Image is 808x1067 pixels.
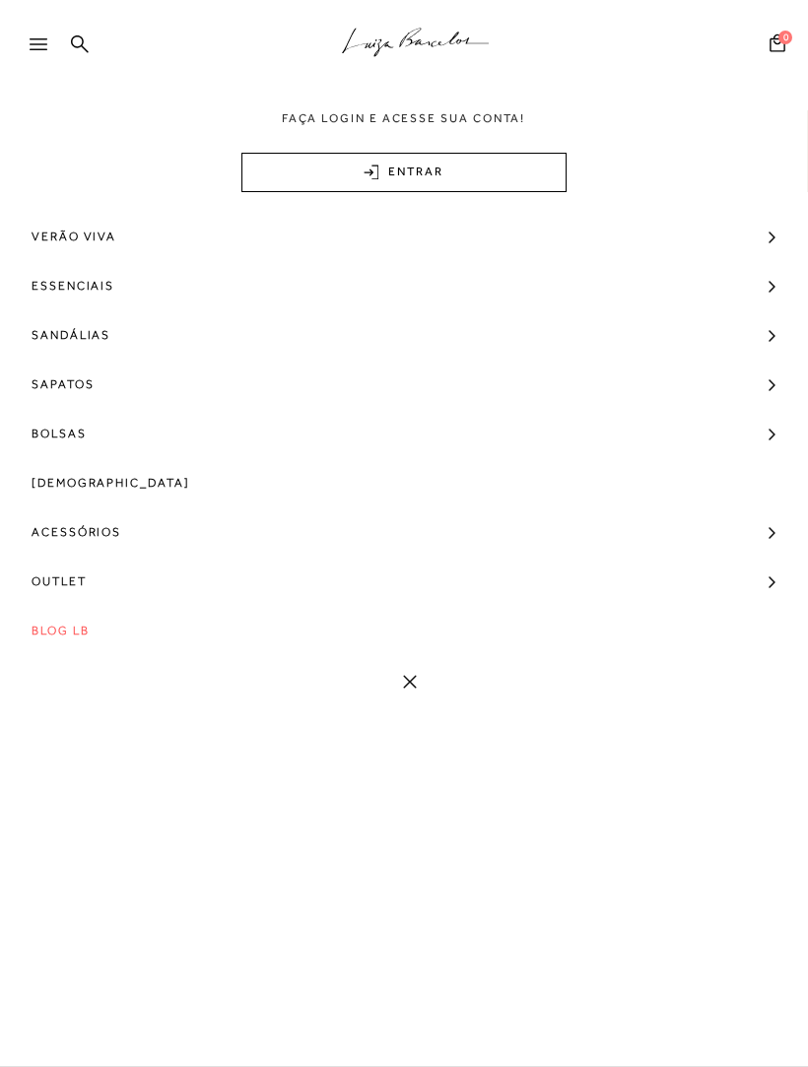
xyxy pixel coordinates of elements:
span: Acessórios [32,507,121,557]
span: Essenciais [32,261,114,310]
button: 0 [764,33,791,59]
span: Sapatos [32,360,94,409]
span: Bolsas [32,409,87,458]
span: 0 [778,31,792,44]
span: [DEMOGRAPHIC_DATA] [32,458,190,507]
span: Outlet [32,557,87,606]
span: BLOG LB [32,606,89,655]
span: Sandálias [32,310,110,360]
a: ENTRAR [241,153,567,192]
span: Verão Viva [32,212,116,261]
